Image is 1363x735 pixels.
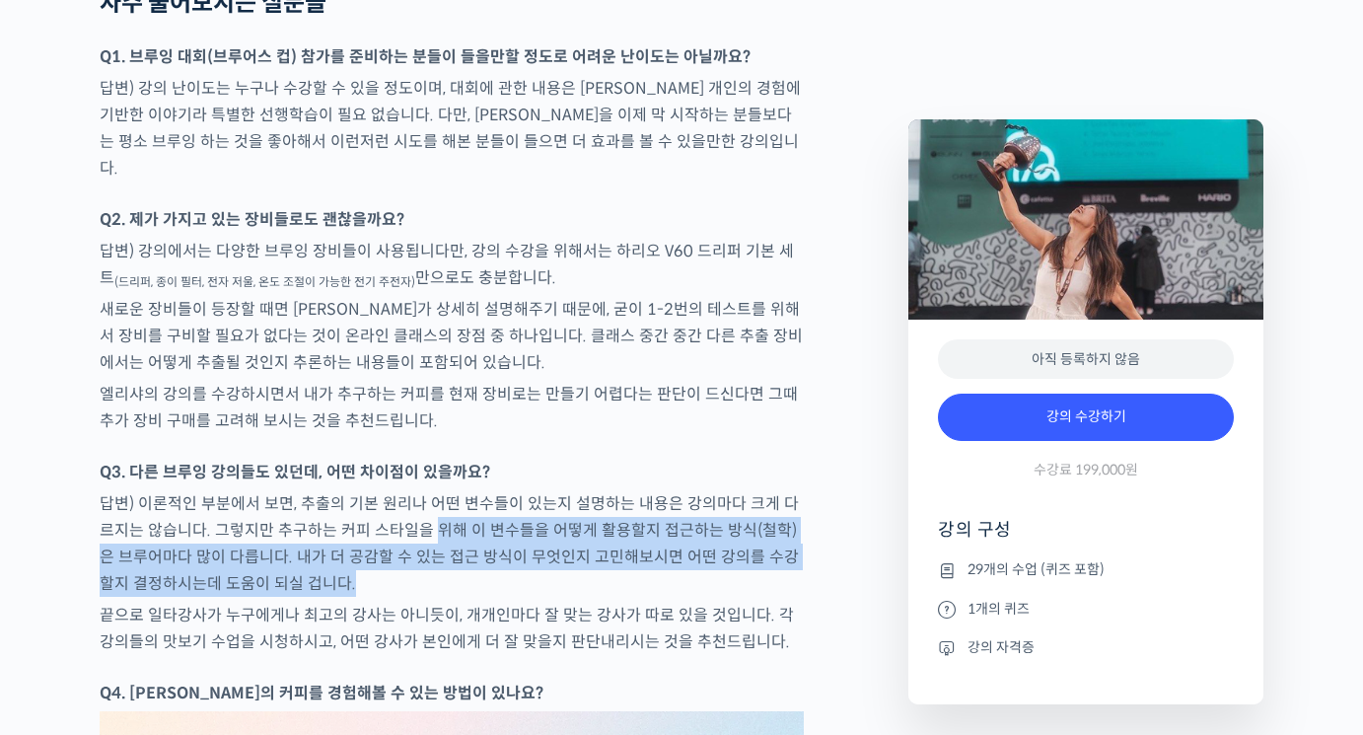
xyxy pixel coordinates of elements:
[130,571,254,621] a: 대화
[100,683,543,703] strong: Q4. [PERSON_NAME]의 커피를 경험해볼 수 있는 방법이 있나요?
[938,558,1234,582] li: 29개의 수업 (퀴즈 포함)
[938,339,1234,380] div: 아직 등록하지 않음
[100,602,804,655] p: 끝으로 일타강사가 누구에게나 최고의 강사는 아니듯이, 개개인마다 잘 맞는 강사가 따로 있을 것입니다. 각 강의들의 맛보기 수업을 시청하시고, 어떤 강사가 본인에게 더 잘 맞을...
[100,296,804,376] p: 새로운 장비들이 등장할 때면 [PERSON_NAME]가 상세히 설명해주기 때문에, 굳이 1-2번의 테스트를 위해서 장비를 구비할 필요가 없다는 것이 온라인 클래스의 장점 중 ...
[100,462,490,482] strong: Q3. 다른 브루잉 강의들도 있던데, 어떤 차이점이 있을까요?
[100,238,804,291] p: 답변) 강의에서는 다양한 브루잉 장비들이 사용됩니다만, 강의 수강을 위해서는 하리오 V60 드리퍼 기본 세트 만으로도 충분합니다.
[254,571,379,621] a: 설정
[938,635,1234,659] li: 강의 자격증
[305,601,328,617] span: 설정
[938,518,1234,557] h4: 강의 구성
[100,209,404,230] strong: Q2. 제가 가지고 있는 장비들로도 괜찮을까요?
[180,602,204,618] span: 대화
[100,75,804,182] p: 답변) 강의 난이도는 누구나 수강할 수 있을 정도이며, 대회에 관한 내용은 [PERSON_NAME] 개인의 경험에 기반한 이야기라 특별한 선행학습이 필요 없습니다. 다만, [...
[938,394,1234,441] a: 강의 수강하기
[100,381,804,434] p: 엘리샤의 강의를 수강하시면서 내가 추구하는 커피를 현재 장비로는 만들기 어렵다는 판단이 드신다면 그때 추가 장비 구매를 고려해 보시는 것을 추천드립니다.
[1034,461,1138,479] span: 수강료 199,000원
[100,490,804,597] p: 답변) 이론적인 부분에서 보면, 추출의 기본 원리나 어떤 변수들이 있는지 설명하는 내용은 강의마다 크게 다르지는 않습니다. 그렇지만 추구하는 커피 스타일을 위해 이 변수들을 ...
[114,274,415,289] sub: (드리퍼, 종이 필터, 전자 저울, 온도 조절이 가능한 전기 주전자)
[6,571,130,621] a: 홈
[100,46,751,67] strong: Q1. 브루잉 대회(브루어스 컵) 참가를 준비하는 분들이 들을만할 정도로 어려운 난이도는 아닐까요?
[62,601,74,617] span: 홈
[938,597,1234,621] li: 1개의 퀴즈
